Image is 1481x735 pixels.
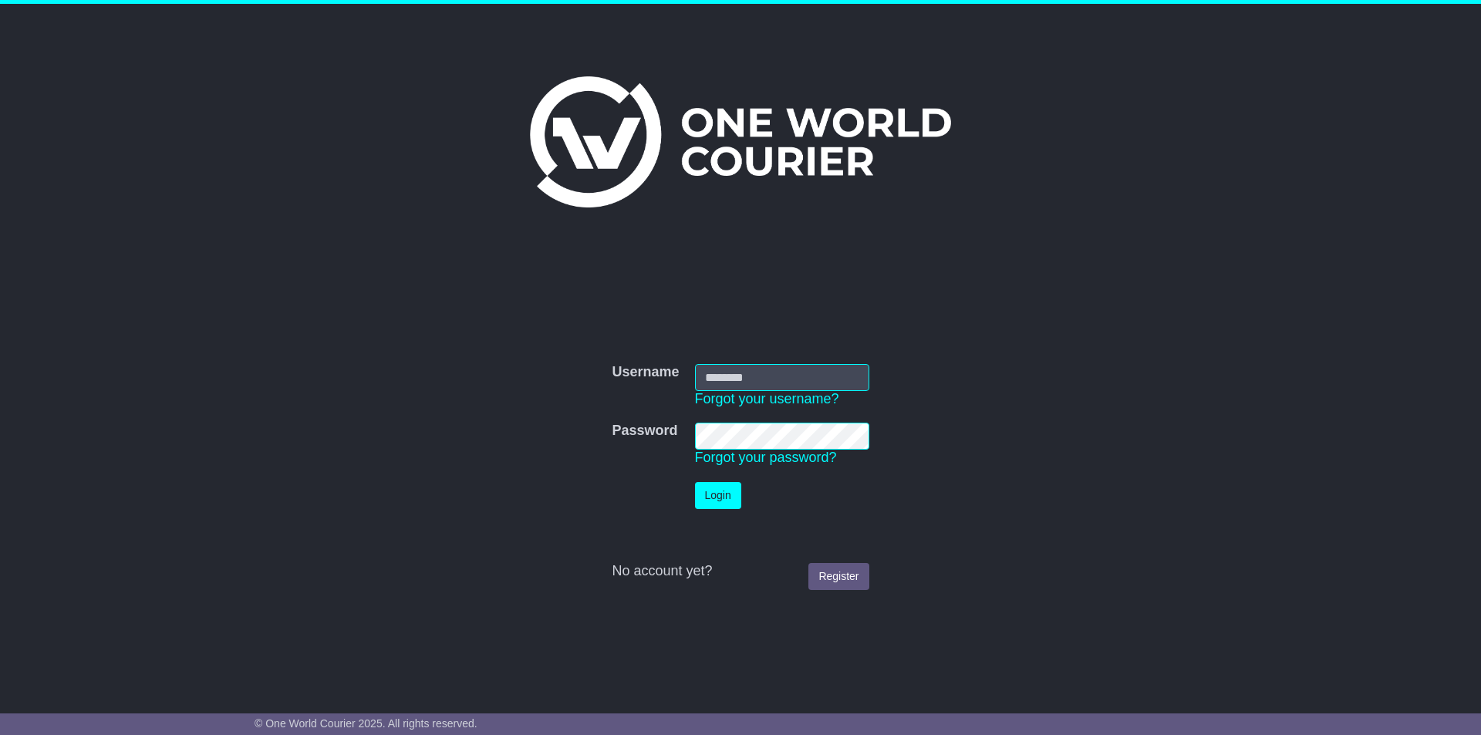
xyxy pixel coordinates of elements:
div: No account yet? [612,563,869,580]
a: Forgot your username? [695,391,839,406]
a: Register [808,563,869,590]
label: Password [612,423,677,440]
span: © One World Courier 2025. All rights reserved. [255,717,477,730]
button: Login [695,482,741,509]
a: Forgot your password? [695,450,837,465]
label: Username [612,364,679,381]
img: One World [530,76,951,207]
